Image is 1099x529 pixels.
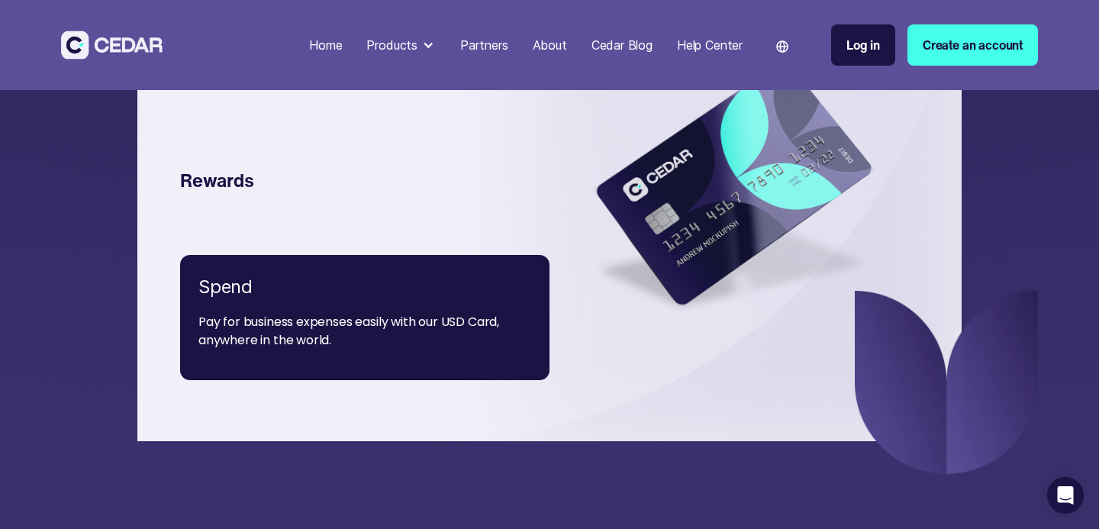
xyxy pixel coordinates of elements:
a: Partners [454,28,514,62]
div: About [533,36,567,54]
div: Home [309,36,342,54]
div: Rewards [180,166,531,194]
div: Pay for business expenses easily with our USD Card, anywhere in the world. [198,301,549,362]
a: Log in [831,24,895,66]
div: Log in [846,36,880,54]
div: Spend [198,273,531,301]
div: Partners [460,36,508,54]
a: Help Center [671,28,749,62]
div: Open Intercom Messenger [1047,477,1084,514]
a: Create an account [907,24,1038,66]
div: Cedar Blog [591,36,653,54]
div: Products [366,36,417,54]
div: Help Center [677,36,743,54]
a: About [527,28,573,62]
a: Home [303,28,348,62]
img: world icon [776,40,788,53]
a: Cedar Blog [585,28,659,62]
div: Products [360,30,442,60]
